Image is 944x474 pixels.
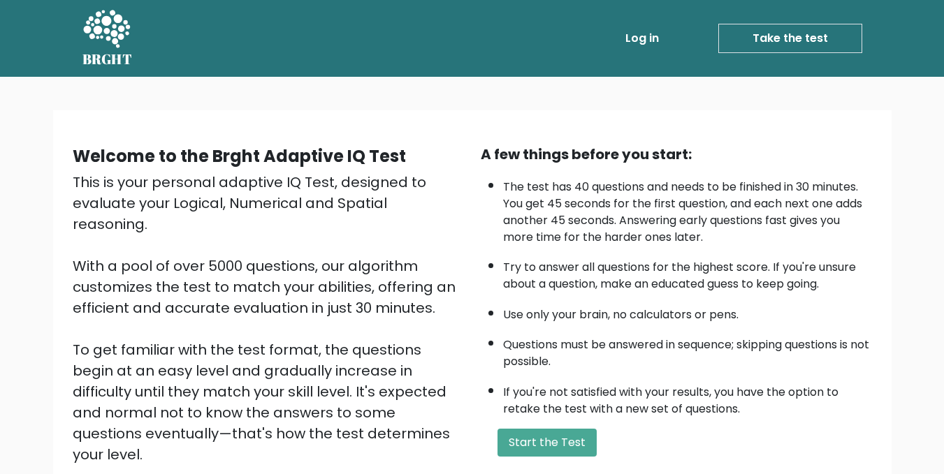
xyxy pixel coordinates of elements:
li: Use only your brain, no calculators or pens. [503,299,872,323]
button: Start the Test [498,429,597,457]
a: Take the test [718,24,862,53]
li: If you're not satisfied with your results, you have the option to retake the test with a new set ... [503,377,872,417]
li: Try to answer all questions for the highest score. If you're unsure about a question, make an edu... [503,252,872,292]
a: BRGHT [82,6,133,71]
li: The test has 40 questions and needs to be finished in 30 minutes. You get 45 seconds for the firs... [503,172,872,246]
b: Welcome to the Brght Adaptive IQ Test [73,145,406,168]
h5: BRGHT [82,51,133,68]
li: Questions must be answered in sequence; skipping questions is not possible. [503,329,872,370]
a: Log in [620,24,665,52]
div: A few things before you start: [481,144,872,165]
